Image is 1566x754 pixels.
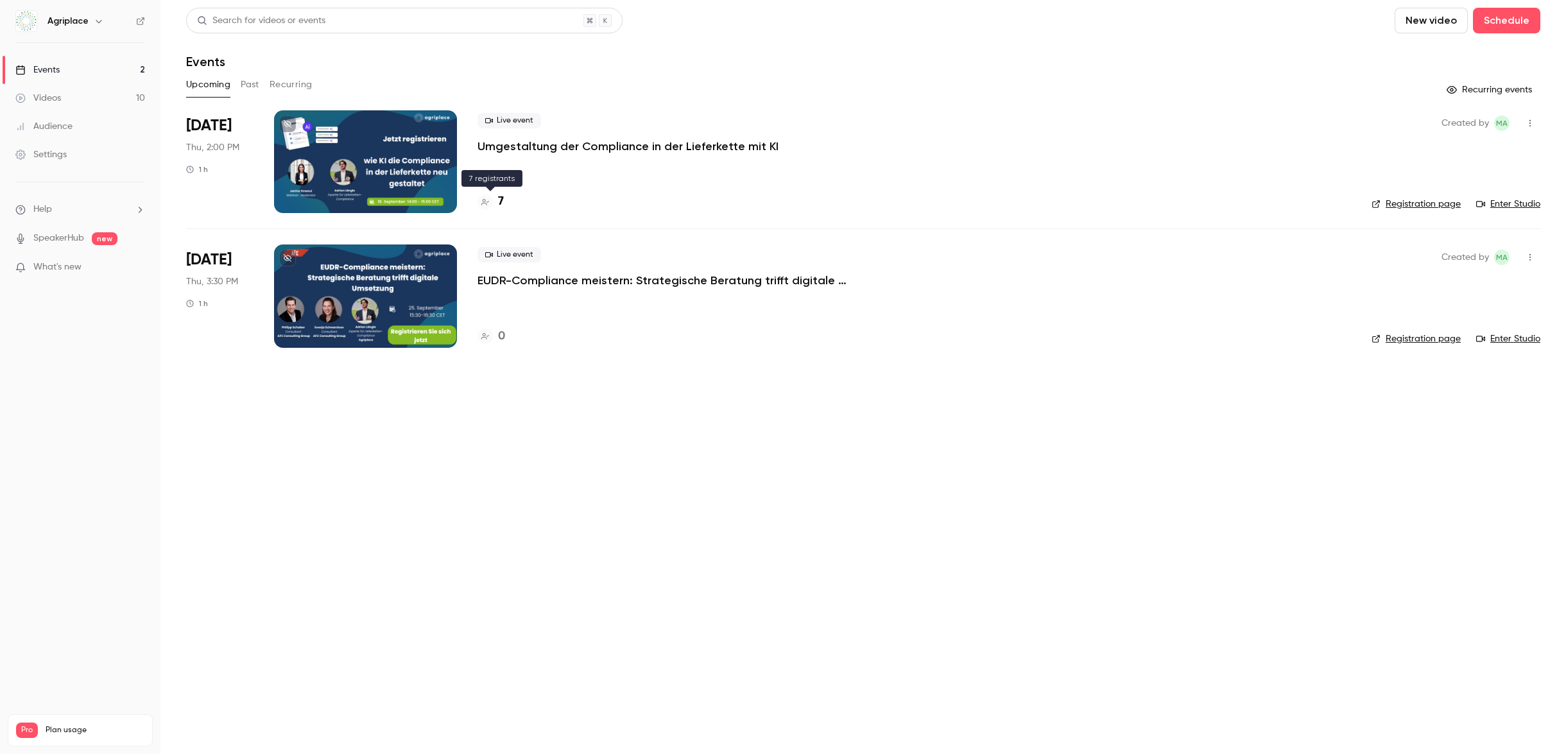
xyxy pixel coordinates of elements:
img: Agriplace [16,11,37,31]
a: Registration page [1372,198,1461,210]
button: Recurring [270,74,313,95]
div: Settings [15,148,67,161]
li: help-dropdown-opener [15,203,145,216]
h6: Agriplace [47,15,89,28]
span: [DATE] [186,116,232,136]
a: EUDR-Compliance meistern: Strategische Beratung trifft digitale Umsetzung [478,273,863,288]
div: Sep 18 Thu, 2:00 PM (Europe/Amsterdam) [186,110,254,213]
a: SpeakerHub [33,232,84,245]
span: Help [33,203,52,216]
button: Schedule [1473,8,1540,33]
button: Recurring events [1441,80,1540,100]
h4: 7 [498,193,504,210]
div: 1 h [186,164,208,175]
span: Plan usage [46,725,144,735]
button: New video [1395,8,1468,33]
span: Marketing Agriplace [1494,116,1510,131]
div: 1 h [186,298,208,309]
button: Upcoming [186,74,230,95]
span: Pro [16,723,38,738]
span: Live event [478,113,541,128]
div: Videos [15,92,61,105]
a: 7 [478,193,504,210]
span: What's new [33,261,82,274]
div: Search for videos or events [197,14,325,28]
span: Thu, 3:30 PM [186,275,238,288]
a: 0 [478,328,505,345]
a: Umgestaltung der Compliance in der Lieferkette mit KI [478,139,779,154]
span: [DATE] [186,250,232,270]
h1: Events [186,54,225,69]
a: Registration page [1372,332,1461,345]
h4: 0 [498,328,505,345]
span: new [92,232,117,245]
span: Live event [478,247,541,262]
button: Past [241,74,259,95]
div: Audience [15,120,73,133]
span: MA [1496,250,1508,265]
span: Created by [1441,116,1489,131]
span: Created by [1441,250,1489,265]
a: Enter Studio [1476,198,1540,210]
a: Enter Studio [1476,332,1540,345]
span: Thu, 2:00 PM [186,141,239,154]
span: Marketing Agriplace [1494,250,1510,265]
iframe: Noticeable Trigger [130,262,145,273]
div: Events [15,64,60,76]
span: MA [1496,116,1508,131]
div: Sep 25 Thu, 3:30 PM (Europe/Amsterdam) [186,244,254,347]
